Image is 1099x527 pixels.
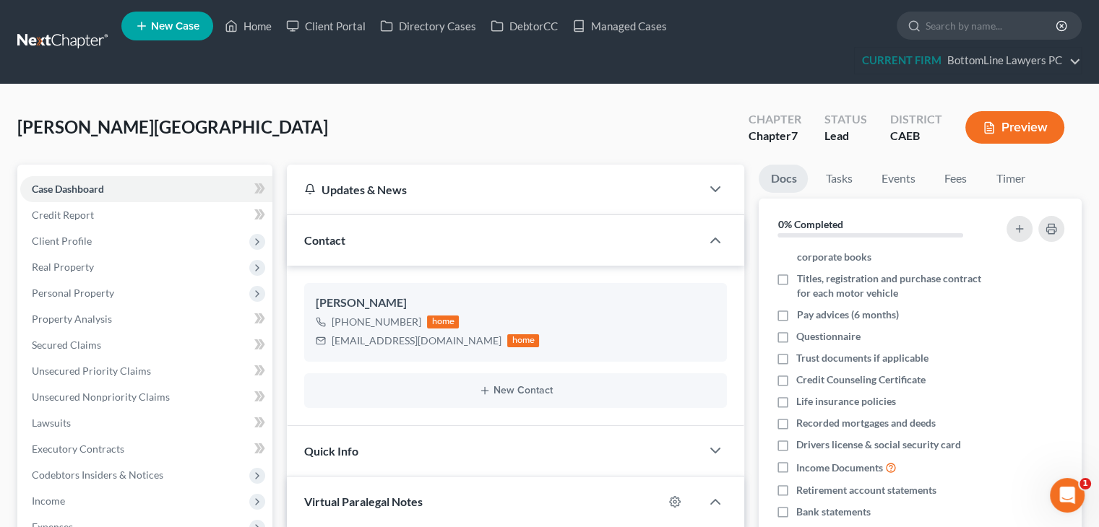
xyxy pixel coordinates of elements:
span: Property Analysis [32,313,112,325]
div: [EMAIL_ADDRESS][DOMAIN_NAME] [332,334,501,348]
a: Managed Cases [565,13,674,39]
span: Secured Claims [32,339,101,351]
div: [PHONE_NUMBER] [332,315,421,329]
div: Lead [824,128,867,144]
a: Executory Contracts [20,436,272,462]
span: Pay advices (6 months) [796,308,898,322]
a: Secured Claims [20,332,272,358]
span: Income Documents [796,461,883,475]
span: Codebtors Insiders & Notices [32,469,163,481]
span: Virtual Paralegal Notes [304,495,423,508]
span: Recorded mortgages and deeds [796,416,936,430]
div: home [507,334,539,347]
span: Credit Report [32,209,94,221]
input: Search by name... [926,12,1058,39]
div: District [890,111,942,128]
span: Life insurance policies [796,394,896,409]
a: Property Analysis [20,306,272,332]
span: 1 [1079,478,1091,489]
div: Updates & News [304,182,684,197]
span: Executory Contracts [32,443,124,455]
a: Timer [984,165,1036,193]
a: Lawsuits [20,410,272,436]
span: Trust documents if applicable [796,351,928,365]
span: Contact [304,233,345,247]
button: New Contact [316,385,715,396]
div: home [427,315,459,328]
span: Quick Info [304,444,358,458]
a: Tasks [814,165,863,193]
span: Client Profile [32,235,92,247]
span: Lawsuits [32,417,71,429]
a: Directory Cases [373,13,483,39]
span: Income [32,495,65,507]
span: Real Property [32,261,94,273]
div: Chapter [749,128,801,144]
span: Case Dashboard [32,183,104,195]
a: CURRENT FIRMBottomLine Lawyers PC [855,48,1081,74]
span: Retirement account statements [796,483,936,497]
a: Events [869,165,926,193]
span: Unsecured Nonpriority Claims [32,391,170,403]
a: Home [217,13,279,39]
a: Fees [932,165,978,193]
span: Drivers license & social security card [796,437,961,452]
strong: CURRENT FIRM [862,53,941,66]
span: Questionnaire [796,329,861,344]
span: Credit Counseling Certificate [796,373,926,387]
button: Preview [965,111,1064,144]
span: 7 [791,129,798,142]
span: Unsecured Priority Claims [32,365,151,377]
a: DebtorCC [483,13,565,39]
div: CAEB [890,128,942,144]
a: Credit Report [20,202,272,228]
iframe: Intercom live chat [1050,478,1085,513]
div: [PERSON_NAME] [316,295,715,312]
strong: 0% Completed [777,218,842,230]
span: Personal Property [32,287,114,299]
a: Docs [759,165,808,193]
a: Unsecured Priority Claims [20,358,272,384]
span: Titles, registration and purchase contract for each motor vehicle [796,271,988,300]
div: Chapter [749,111,801,128]
a: Client Portal [279,13,373,39]
span: Bank statements [796,505,871,519]
a: Unsecured Nonpriority Claims [20,384,272,410]
span: New Case [151,21,199,32]
span: [PERSON_NAME][GEOGRAPHIC_DATA] [17,116,328,137]
div: Status [824,111,867,128]
a: Case Dashboard [20,176,272,202]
